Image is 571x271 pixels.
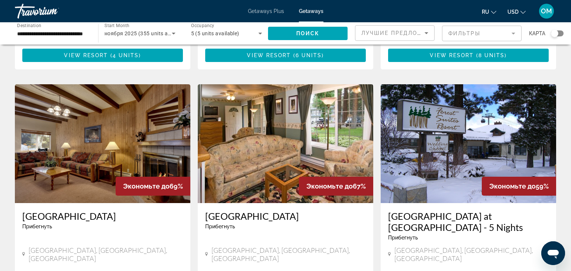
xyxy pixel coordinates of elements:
span: USD [507,9,519,15]
span: Прибегнуть [388,235,418,241]
iframe: Кнопка запуска окна обмена сообщениями [541,241,565,265]
img: 0485I01L.jpg [198,84,373,203]
span: Destination [17,23,41,28]
button: Change currency [507,6,526,17]
button: Filter [442,25,522,42]
span: ( ) [108,52,141,58]
span: [GEOGRAPHIC_DATA], [GEOGRAPHIC_DATA], [GEOGRAPHIC_DATA] [212,246,366,262]
a: Travorium [15,1,89,21]
span: Поиск [296,30,320,36]
img: 0688I01X.jpg [15,84,190,203]
span: [GEOGRAPHIC_DATA], [GEOGRAPHIC_DATA], [GEOGRAPHIC_DATA] [29,246,183,262]
a: [GEOGRAPHIC_DATA] [22,210,183,222]
span: ( ) [291,52,324,58]
a: Getaways [299,8,323,14]
span: карта [529,28,545,39]
span: Лучшие предложения [361,30,441,36]
span: ( ) [474,52,507,58]
span: Start Month [104,23,129,28]
span: View Resort [64,52,108,58]
button: View Resort(6 units) [205,49,366,62]
span: 8 units [478,52,505,58]
span: Occupancy [191,23,214,28]
div: 69% [116,177,190,196]
button: User Menu [537,3,556,19]
button: View Resort(8 units) [388,49,549,62]
div: 59% [482,177,556,196]
span: Экономьте до [306,182,353,190]
span: 5 (5 units available) [191,30,239,36]
span: 4 units [113,52,139,58]
a: [GEOGRAPHIC_DATA] at [GEOGRAPHIC_DATA] - 5 Nights [388,210,549,233]
div: 67% [299,177,373,196]
span: Прибегнуть [205,223,235,229]
span: View Resort [430,52,474,58]
button: Change language [482,6,496,17]
span: Экономьте до [123,182,170,190]
span: Экономьте до [489,182,536,190]
button: Поиск [268,27,348,40]
mat-select: Sort by [361,29,428,37]
span: OM [541,7,552,15]
span: ноября 2025 (355 units available) [104,30,188,36]
a: Getaways Plus [248,8,284,14]
span: 6 units [296,52,322,58]
button: View Resort(4 units) [22,49,183,62]
span: Прибегнуть [22,223,52,229]
span: ru [482,9,489,15]
img: RK73E01X.jpg [381,84,556,203]
span: [GEOGRAPHIC_DATA], [GEOGRAPHIC_DATA], [GEOGRAPHIC_DATA] [394,246,549,262]
a: [GEOGRAPHIC_DATA] [205,210,366,222]
span: View Resort [247,52,291,58]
